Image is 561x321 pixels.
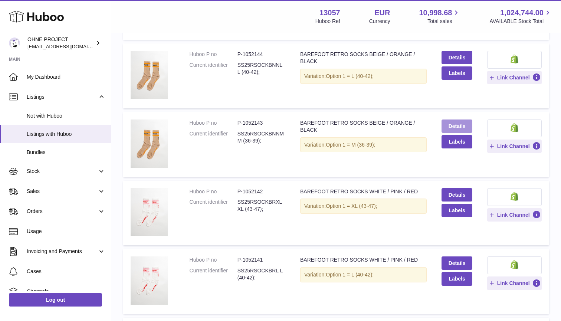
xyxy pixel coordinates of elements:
strong: 13057 [319,8,340,18]
dt: Huboo P no [190,256,237,263]
img: BAREFOOT RETRO SOCKS BEIGE / ORANGE / BLACK [131,119,168,168]
span: Usage [27,228,105,235]
div: BAREFOOT RETRO SOCKS WHITE / PINK / RED [300,256,427,263]
dt: Huboo P no [190,119,237,127]
a: Details [442,119,473,133]
img: BAREFOOT RETRO SOCKS BEIGE / ORANGE / BLACK [131,51,168,99]
dt: Current identifier [190,267,237,281]
div: OHNE PROJECT [27,36,94,50]
dt: Current identifier [190,130,237,144]
dd: SS25RSOCKBNNM M (36-39); [237,130,285,144]
div: BAREFOOT RETRO SOCKS BEIGE / ORANGE / BLACK [300,51,427,65]
button: Labels [442,272,473,285]
span: Bundles [27,149,105,156]
span: Option 1 = L (40-42); [326,272,374,278]
a: 1,024,744.00 AVAILABLE Stock Total [489,8,552,25]
img: shopify-small.png [511,260,518,269]
strong: EUR [374,8,390,18]
dt: Current identifier [190,62,237,76]
dd: P-1052141 [237,256,285,263]
a: Details [442,51,473,64]
img: shopify-small.png [511,192,518,201]
span: Option 1 = L (40-42); [326,73,374,79]
span: Total sales [427,18,460,25]
span: Channels [27,288,105,295]
span: 1,024,744.00 [500,8,544,18]
button: Link Channel [487,276,542,290]
img: shopify-small.png [511,55,518,63]
img: support@ohneproject.com [9,37,20,49]
dd: SS25RSOCKBNNL L (40-42); [237,62,285,76]
span: Cases [27,268,105,275]
button: Link Channel [487,208,542,222]
span: Link Channel [497,212,530,218]
span: Orders [27,208,98,215]
dt: Huboo P no [190,188,237,195]
span: Link Channel [497,74,530,81]
dt: Current identifier [190,199,237,213]
span: Listings [27,94,98,101]
div: Variation: [300,69,427,84]
dd: P-1052144 [237,51,285,58]
div: Variation: [300,199,427,214]
span: Sales [27,188,98,195]
span: AVAILABLE Stock Total [489,18,552,25]
button: Link Channel [487,140,542,153]
a: Log out [9,293,102,307]
span: Link Channel [497,143,530,150]
span: Not with Huboo [27,112,105,119]
dt: Huboo P no [190,51,237,58]
span: 10,998.68 [419,8,452,18]
img: BAREFOOT RETRO SOCKS WHITE / PINK / RED [131,256,168,305]
span: [EMAIL_ADDRESS][DOMAIN_NAME] [27,43,109,49]
img: BAREFOOT RETRO SOCKS WHITE / PINK / RED [131,188,168,236]
div: BAREFOOT RETRO SOCKS WHITE / PINK / RED [300,188,427,195]
dd: SS25RSOCKBRL L (40-42); [237,267,285,281]
span: Option 1 = M (36-39); [326,142,375,148]
button: Link Channel [487,71,542,84]
button: Labels [442,66,473,80]
div: Huboo Ref [315,18,340,25]
a: Details [442,256,473,270]
a: 10,998.68 Total sales [419,8,460,25]
span: Link Channel [497,280,530,286]
a: Details [442,188,473,202]
dd: SS25RSOCKBRXL XL (43-47); [237,199,285,213]
div: Currency [369,18,390,25]
span: My Dashboard [27,73,105,81]
span: Invoicing and Payments [27,248,98,255]
img: shopify-small.png [511,123,518,132]
span: Option 1 = XL (43-47); [326,203,377,209]
button: Labels [442,135,473,148]
div: Variation: [300,267,427,282]
dd: P-1052142 [237,188,285,195]
dd: P-1052143 [237,119,285,127]
div: BAREFOOT RETRO SOCKS BEIGE / ORANGE / BLACK [300,119,427,134]
div: Variation: [300,137,427,153]
span: Listings with Huboo [27,131,105,138]
button: Labels [442,204,473,217]
span: Stock [27,168,98,175]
